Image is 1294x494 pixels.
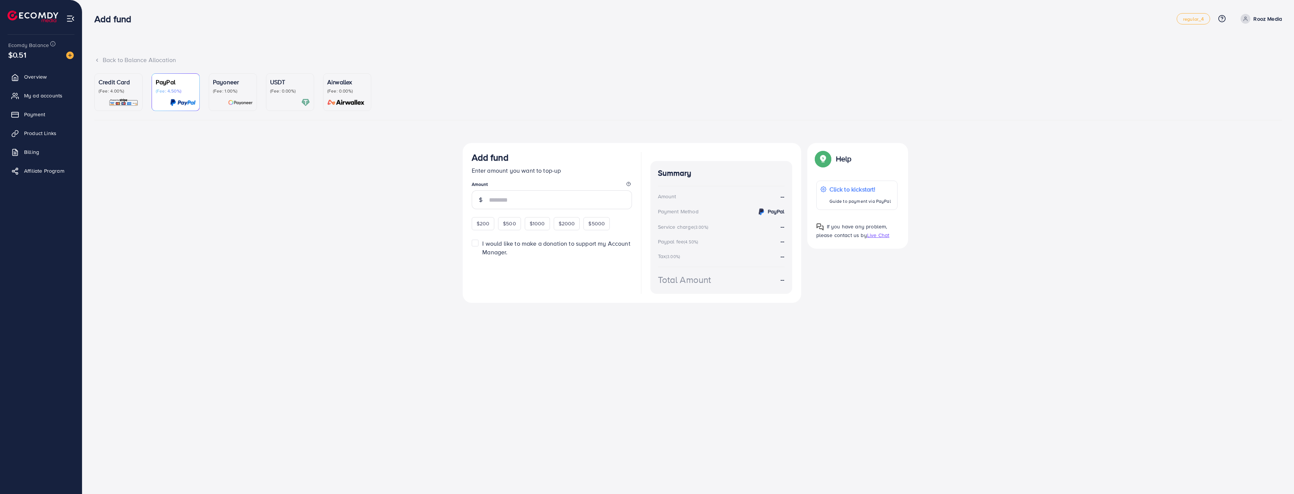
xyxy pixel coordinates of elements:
strong: -- [781,192,784,201]
div: Paypal fee [658,238,701,245]
p: (Fee: 0.00%) [270,88,310,94]
p: Guide to payment via PayPal [829,197,891,206]
a: Overview [6,69,76,84]
span: If you have any problem, please contact us by [816,223,887,239]
div: Payment Method [658,208,699,215]
h3: Add fund [472,152,509,163]
small: (4.50%) [684,239,698,245]
strong: -- [781,222,784,231]
div: Back to Balance Allocation [94,56,1282,64]
span: Payment [24,111,45,118]
img: card [228,98,253,107]
div: Total Amount [658,273,711,286]
p: Click to kickstart! [829,185,891,194]
span: I would like to make a donation to support my Account Manager. [482,239,630,256]
p: Payoneer [213,78,253,87]
p: Help [836,154,852,163]
a: Rooz Media [1238,14,1282,24]
strong: -- [781,252,784,260]
div: Service charge [658,223,711,231]
a: Affiliate Program [6,163,76,178]
iframe: Chat [1262,460,1288,488]
legend: Amount [472,181,632,190]
p: (Fee: 0.00%) [327,88,367,94]
span: Overview [24,73,47,81]
img: logo [8,11,58,22]
span: Product Links [24,129,56,137]
small: (3.00%) [666,254,680,260]
img: Popup guide [816,223,824,231]
a: Payment [6,107,76,122]
span: $2000 [559,220,575,227]
span: Live Chat [867,231,889,239]
p: Credit Card [99,78,138,87]
a: Billing [6,144,76,160]
div: Tax [658,252,683,260]
p: Airwallex [327,78,367,87]
strong: -- [781,275,784,284]
span: Ecomdy Balance [8,41,49,49]
img: card [325,98,367,107]
span: Billing [24,148,39,156]
p: (Fee: 1.00%) [213,88,253,94]
a: My ad accounts [6,88,76,103]
strong: -- [781,237,784,245]
img: menu [66,14,75,23]
strong: PayPal [768,208,785,215]
img: Popup guide [816,152,830,166]
p: Rooz Media [1253,14,1282,23]
img: credit [757,207,766,216]
span: My ad accounts [24,92,62,99]
img: card [170,98,196,107]
p: (Fee: 4.00%) [99,88,138,94]
a: regular_4 [1177,13,1210,24]
p: (Fee: 4.50%) [156,88,196,94]
span: $0.51 [8,49,26,60]
small: (3.00%) [694,224,708,230]
span: $500 [503,220,516,227]
iframe: PayPal [557,266,632,279]
img: card [109,98,138,107]
span: $200 [477,220,490,227]
p: Enter amount you want to top-up [472,166,632,175]
span: Affiliate Program [24,167,64,175]
img: image [66,52,74,59]
img: card [301,98,310,107]
span: regular_4 [1183,17,1204,21]
span: $5000 [588,220,605,227]
p: PayPal [156,78,196,87]
p: USDT [270,78,310,87]
h4: Summary [658,169,785,178]
div: Amount [658,193,676,200]
span: $1000 [530,220,545,227]
a: Product Links [6,126,76,141]
h3: Add fund [94,14,137,24]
